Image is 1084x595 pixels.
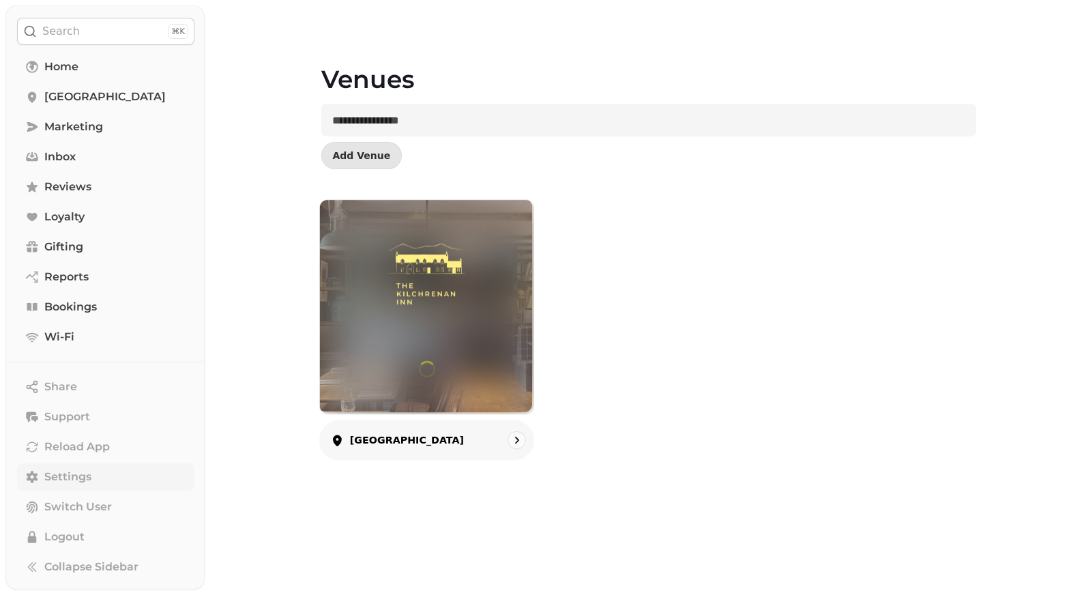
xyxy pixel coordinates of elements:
[333,151,391,160] span: Add Venue
[347,236,507,325] img: Kilchrenan Inn
[17,433,194,461] button: Reload App
[44,149,76,165] span: Inbox
[42,23,80,40] p: Search
[44,529,85,545] span: Logout
[17,403,194,431] button: Support
[17,173,194,201] a: Reviews
[17,523,194,551] button: Logout
[321,33,976,93] h1: Venues
[17,373,194,401] button: Share
[44,179,91,195] span: Reviews
[17,18,194,45] button: Search⌘K
[44,119,103,135] span: Marketing
[17,83,194,111] a: [GEOGRAPHIC_DATA]
[168,24,188,39] div: ⌘K
[17,463,194,491] a: Settings
[44,409,90,425] span: Support
[17,143,194,171] a: Inbox
[17,323,194,351] a: Wi-Fi
[17,113,194,141] a: Marketing
[44,379,77,395] span: Share
[17,293,194,321] a: Bookings
[510,433,523,447] svg: go to
[17,553,194,581] button: Collapse Sidebar
[44,89,166,105] span: [GEOGRAPHIC_DATA]
[349,433,463,447] p: [GEOGRAPHIC_DATA]
[321,142,402,169] button: Add Venue
[44,329,74,345] span: Wi-Fi
[17,263,194,291] a: Reports
[17,53,194,81] a: Home
[44,59,78,75] span: Home
[17,233,194,261] a: Gifting
[44,499,112,515] span: Switch User
[44,439,110,455] span: Reload App
[44,239,83,255] span: Gifting
[44,469,91,485] span: Settings
[17,203,194,231] a: Loyalty
[17,493,194,521] button: Switch User
[44,209,85,225] span: Loyalty
[44,269,89,285] span: Reports
[44,299,97,315] span: Bookings
[319,199,534,461] a: Kilchrenan InnKilchrenan Inn[GEOGRAPHIC_DATA]
[44,559,138,575] span: Collapse Sidebar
